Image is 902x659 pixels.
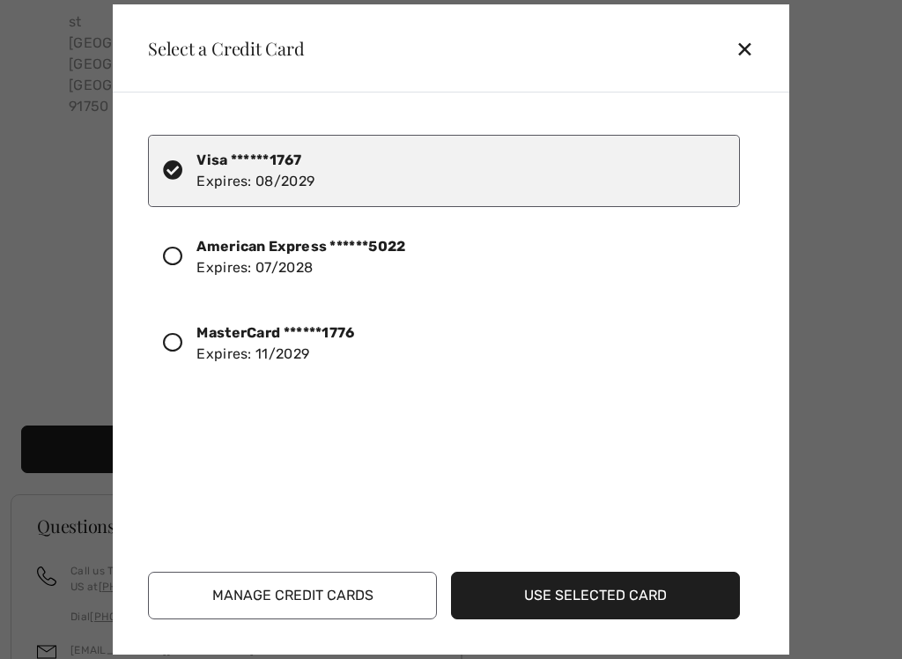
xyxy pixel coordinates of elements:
[451,572,740,619] button: Use Selected Card
[196,322,354,365] div: Expires: 11/2029
[196,150,314,192] div: Expires: 08/2029
[736,30,768,67] div: ✕
[196,236,405,278] div: Expires: 07/2028
[134,40,305,57] div: Select a Credit Card
[148,572,437,619] button: Manage Credit Cards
